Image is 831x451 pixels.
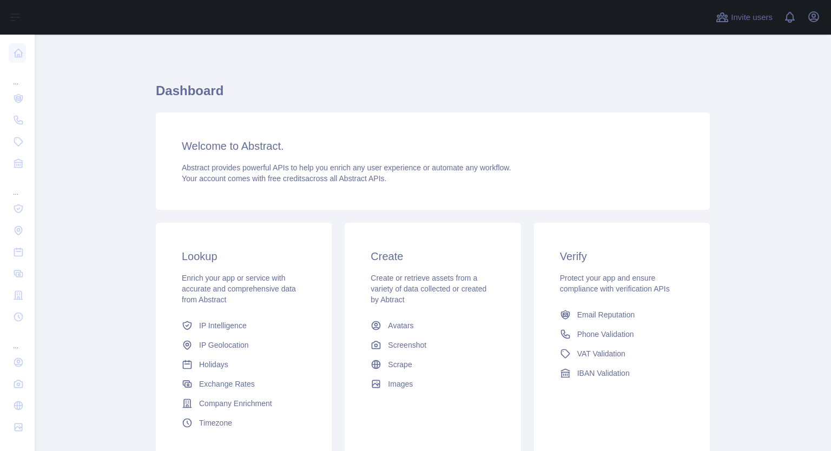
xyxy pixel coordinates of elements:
span: Protect your app and ensure compliance with verification APIs [560,274,670,293]
span: Timezone [199,417,232,428]
span: IP Intelligence [199,320,247,331]
h3: Verify [560,249,684,264]
a: VAT Validation [556,344,688,363]
a: IP Intelligence [177,316,310,335]
span: Images [388,379,413,389]
span: Holidays [199,359,228,370]
span: VAT Validation [577,348,625,359]
h3: Welcome to Abstract. [182,138,684,154]
a: Email Reputation [556,305,688,324]
span: Scrape [388,359,412,370]
a: Exchange Rates [177,374,310,394]
span: Company Enrichment [199,398,272,409]
a: IBAN Validation [556,363,688,383]
h3: Lookup [182,249,306,264]
a: Scrape [366,355,499,374]
div: ... [9,65,26,87]
span: Exchange Rates [199,379,255,389]
span: Avatars [388,320,413,331]
span: Invite users [731,11,773,24]
a: IP Geolocation [177,335,310,355]
a: Images [366,374,499,394]
h3: Create [371,249,494,264]
a: Company Enrichment [177,394,310,413]
span: Email Reputation [577,309,635,320]
div: ... [9,175,26,197]
a: Holidays [177,355,310,374]
span: IBAN Validation [577,368,630,379]
span: Create or retrieve assets from a variety of data collected or created by Abtract [371,274,486,304]
h1: Dashboard [156,82,710,108]
div: ... [9,329,26,350]
a: Avatars [366,316,499,335]
span: Screenshot [388,340,426,350]
span: Your account comes with across all Abstract APIs. [182,174,386,183]
span: free credits [268,174,305,183]
a: Screenshot [366,335,499,355]
a: Timezone [177,413,310,433]
span: Phone Validation [577,329,634,340]
button: Invite users [714,9,775,26]
span: IP Geolocation [199,340,249,350]
span: Abstract provides powerful APIs to help you enrich any user experience or automate any workflow. [182,163,511,172]
a: Phone Validation [556,324,688,344]
span: Enrich your app or service with accurate and comprehensive data from Abstract [182,274,296,304]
